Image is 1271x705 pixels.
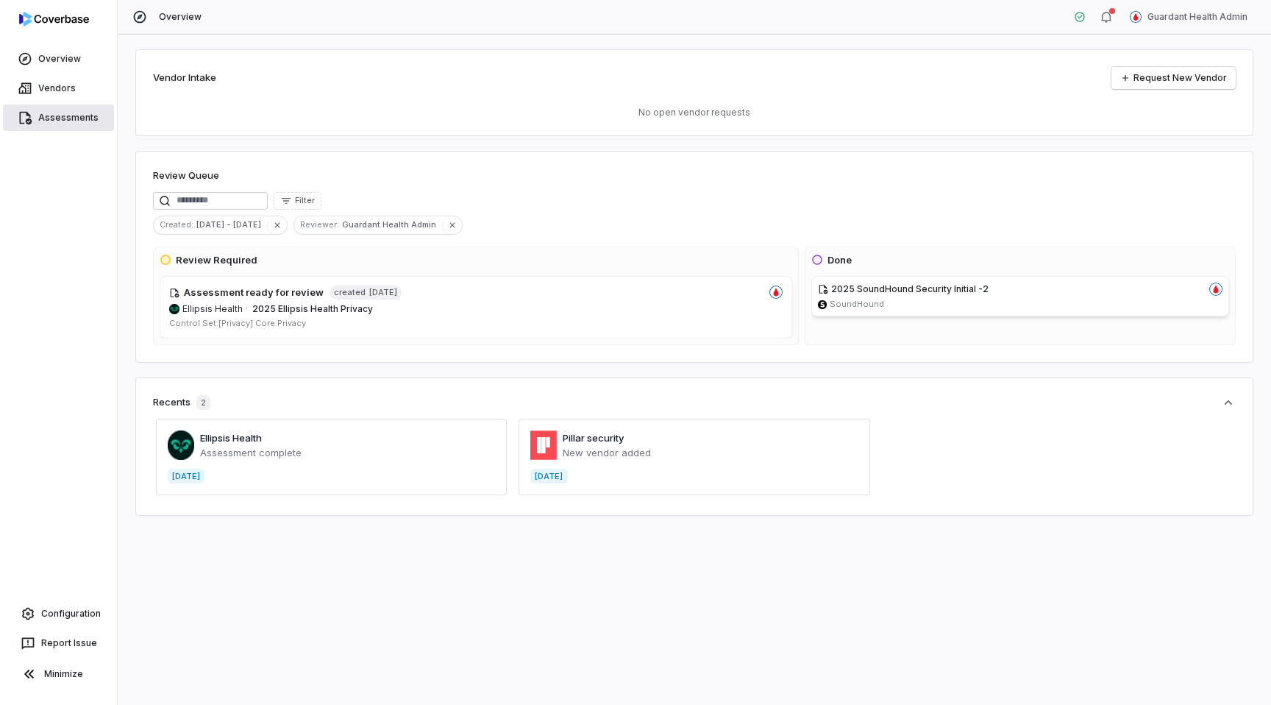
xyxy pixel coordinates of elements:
h1: Review Queue [153,169,219,183]
img: Guardant Health Admin avatar [769,286,783,299]
span: Guardant Health Admin [342,218,442,231]
span: created [334,287,366,298]
img: Guardant Health Admin avatar [1130,11,1142,23]
span: Created : [154,218,196,231]
span: SoundHound [830,299,884,310]
span: Reviewer : [294,218,342,231]
button: Filter [274,192,321,210]
span: [DATE] - [DATE] [196,218,267,231]
a: Overview [3,46,114,72]
span: Overview [159,11,202,23]
h3: Review Required [176,253,257,268]
div: Recents [153,395,210,410]
p: No open vendor requests [153,107,1236,118]
a: Assessments [3,104,114,131]
a: Guardant Health Admin avatarAssessment ready for reviewcreated[DATE]ellipsishealth.comEllipsis He... [160,276,792,339]
a: Request New Vendor [1111,67,1236,89]
a: Ellipsis Health [200,432,262,444]
span: Control Set: [Privacy] Core Privacy [169,318,306,328]
button: Guardant Health Admin avatarGuardant Health Admin [1121,6,1256,28]
a: Configuration [6,601,111,627]
h3: Done [827,253,852,268]
span: Filter [295,195,315,206]
h2: Vendor Intake [153,71,216,85]
span: 2025 SoundHound Security Initial -2 [831,283,989,294]
button: Recents2 [153,395,1236,410]
img: logo-D7KZi-bG.svg [19,12,89,26]
a: Pillar security [563,432,624,444]
span: 2 [196,395,210,410]
h4: Assessment ready for review [184,286,324,300]
span: · [246,303,248,315]
button: Report Issue [6,630,111,656]
span: 2025 Ellipsis Health Privacy [252,303,373,314]
a: Vendors [3,75,114,102]
span: [DATE] [369,287,397,298]
button: Minimize [6,659,111,689]
a: 2025 SoundHound Security Initial -2Guardant Health Admin avatarsoundhound.comSoundHound [811,276,1229,316]
span: Ellipsis Health [182,303,243,315]
img: Guardant Health Admin avatar [1209,283,1222,296]
span: Guardant Health Admin [1147,11,1247,23]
